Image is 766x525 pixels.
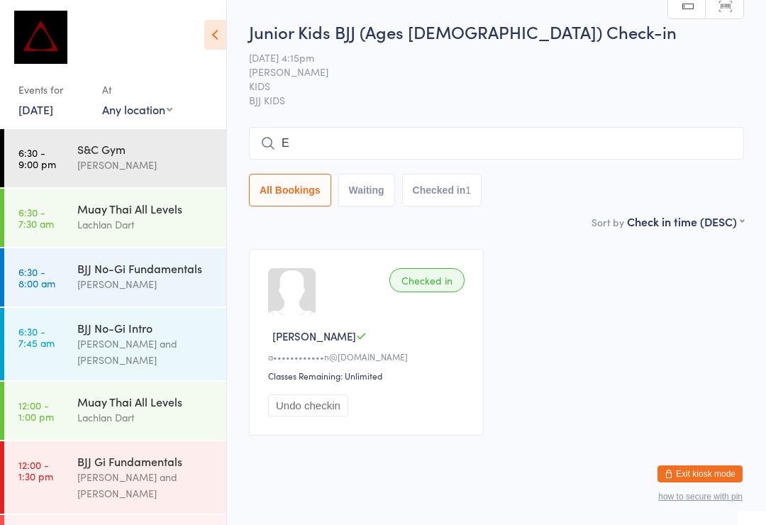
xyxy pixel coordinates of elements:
button: Waiting [338,174,395,206]
div: Classes Remaining: Unlimited [268,370,469,382]
div: Lachlan Dart [77,409,214,426]
time: 6:30 - 7:45 am [18,326,55,348]
time: 6:30 - 9:00 pm [18,147,56,170]
a: 6:30 -8:00 amBJJ No-Gi Fundamentals[PERSON_NAME] [4,248,226,306]
a: [DATE] [18,101,53,117]
div: Checked in [389,268,465,292]
div: Check in time (DESC) [627,214,744,229]
img: Dominance MMA Abbotsford [14,11,67,64]
span: KIDS [249,79,722,93]
a: 6:30 -7:30 amMuay Thai All LevelsLachlan Dart [4,189,226,247]
span: [DATE] 4:15pm [249,50,722,65]
div: Lachlan Dart [77,216,214,233]
time: 12:00 - 1:00 pm [18,399,54,422]
input: Search [249,127,744,160]
div: [PERSON_NAME] [77,157,214,173]
time: 6:30 - 7:30 am [18,206,54,229]
time: 12:00 - 1:30 pm [18,459,53,482]
div: Muay Thai All Levels [77,394,214,409]
div: Muay Thai All Levels [77,201,214,216]
label: Sort by [592,215,624,229]
span: BJJ KIDS [249,93,744,107]
div: 1 [465,184,471,196]
a: 12:00 -1:00 pmMuay Thai All LevelsLachlan Dart [4,382,226,440]
button: Exit kiosk mode [657,465,743,482]
button: Undo checkin [268,394,348,416]
div: At [102,78,172,101]
div: Events for [18,78,88,101]
div: a••••••••••••n@[DOMAIN_NAME] [268,350,469,363]
span: [PERSON_NAME] [249,65,722,79]
span: [PERSON_NAME] [272,328,356,343]
div: [PERSON_NAME] and [PERSON_NAME] [77,336,214,368]
a: 6:30 -9:00 pmS&C Gym[PERSON_NAME] [4,129,226,187]
div: [PERSON_NAME] and [PERSON_NAME] [77,469,214,502]
div: BJJ No-Gi Intro [77,320,214,336]
div: BJJ Gi Fundamentals [77,453,214,469]
div: [PERSON_NAME] [77,276,214,292]
a: 6:30 -7:45 amBJJ No-Gi Intro[PERSON_NAME] and [PERSON_NAME] [4,308,226,380]
button: All Bookings [249,174,331,206]
div: Any location [102,101,172,117]
time: 6:30 - 8:00 am [18,266,55,289]
h2: Junior Kids BJJ (Ages [DEMOGRAPHIC_DATA]) Check-in [249,20,744,43]
button: how to secure with pin [658,492,743,502]
div: S&C Gym [77,141,214,157]
button: Checked in1 [402,174,482,206]
div: BJJ No-Gi Fundamentals [77,260,214,276]
a: 12:00 -1:30 pmBJJ Gi Fundamentals[PERSON_NAME] and [PERSON_NAME] [4,441,226,514]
